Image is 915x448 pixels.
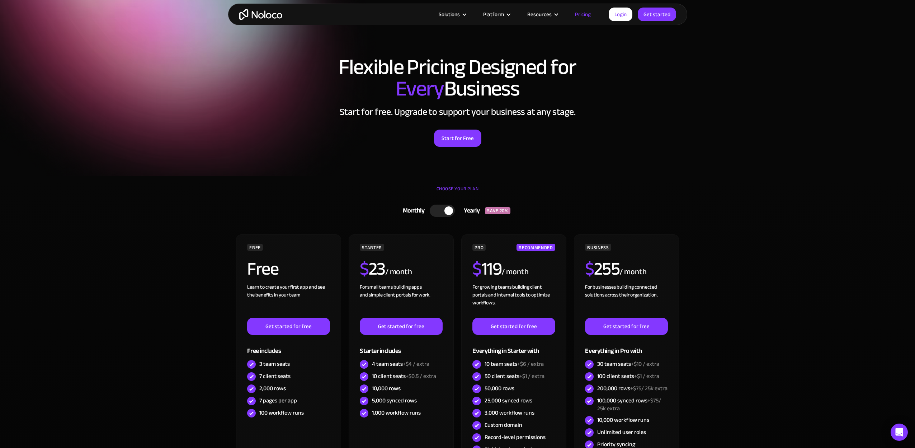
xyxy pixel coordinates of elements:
[517,359,544,369] span: +$6 / extra
[485,372,544,380] div: 50 client seats
[455,205,485,216] div: Yearly
[360,318,442,335] a: Get started for free
[472,260,501,278] h2: 119
[259,397,297,405] div: 7 pages per app
[585,260,619,278] h2: 255
[585,283,668,318] div: For businesses building connected solutions across their organization. ‍
[247,335,330,358] div: Free includes
[485,207,510,214] div: SAVE 20%
[247,244,263,251] div: FREE
[259,384,286,392] div: 2,000 rows
[597,416,649,424] div: 10,000 workflow runs
[247,260,278,278] h2: Free
[597,384,668,392] div: 200,000 rows
[485,384,514,392] div: 50,000 rows
[597,428,646,436] div: Unlimited user roles
[259,409,304,417] div: 100 workflow runs
[485,421,522,429] div: Custom domain
[518,10,566,19] div: Resources
[474,10,518,19] div: Platform
[396,69,444,109] span: Every
[434,130,481,147] a: Start for Free
[259,372,291,380] div: 7 client seats
[638,8,676,21] a: Get started
[585,244,611,251] div: BUSINESS
[585,252,594,286] span: $
[372,372,436,380] div: 10 client seats
[235,107,680,117] h2: Start for free. Upgrade to support your business at any stage.
[597,397,668,412] div: 100,000 synced rows
[634,371,659,382] span: +$1 / extra
[630,383,668,394] span: +$75/ 25k extra
[597,395,661,414] span: +$75/ 25k extra
[372,409,421,417] div: 1,000 workflow runs
[439,10,460,19] div: Solutions
[259,360,290,368] div: 3 team seats
[891,424,908,441] div: Open Intercom Messenger
[585,335,668,358] div: Everything in Pro with
[485,360,544,368] div: 10 team seats
[597,360,659,368] div: 30 team seats
[472,318,555,335] a: Get started for free
[235,56,680,99] h1: Flexible Pricing Designed for Business
[472,283,555,318] div: For growing teams building client portals and internal tools to optimize workflows.
[385,266,412,278] div: / month
[360,244,384,251] div: STARTER
[609,8,632,21] a: Login
[619,266,646,278] div: / month
[472,252,481,286] span: $
[517,244,555,251] div: RECOMMENDED
[519,371,544,382] span: +$1 / extra
[360,260,385,278] h2: 23
[485,397,532,405] div: 25,000 synced rows
[247,283,330,318] div: Learn to create your first app and see the benefits in your team ‍
[239,9,282,20] a: home
[485,433,546,441] div: Record-level permissions
[631,359,659,369] span: +$10 / extra
[472,244,486,251] div: PRO
[372,384,401,392] div: 10,000 rows
[360,252,369,286] span: $
[403,359,429,369] span: +$4 / extra
[485,409,534,417] div: 3,000 workflow runs
[483,10,504,19] div: Platform
[372,397,417,405] div: 5,000 synced rows
[527,10,552,19] div: Resources
[372,360,429,368] div: 4 team seats
[360,335,442,358] div: Starter includes
[235,183,680,201] div: CHOOSE YOUR PLAN
[472,335,555,358] div: Everything in Starter with
[360,283,442,318] div: For small teams building apps and simple client portals for work. ‍
[394,205,430,216] div: Monthly
[247,318,330,335] a: Get started for free
[585,318,668,335] a: Get started for free
[566,10,600,19] a: Pricing
[597,372,659,380] div: 100 client seats
[501,266,528,278] div: / month
[406,371,436,382] span: +$0.5 / extra
[430,10,474,19] div: Solutions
